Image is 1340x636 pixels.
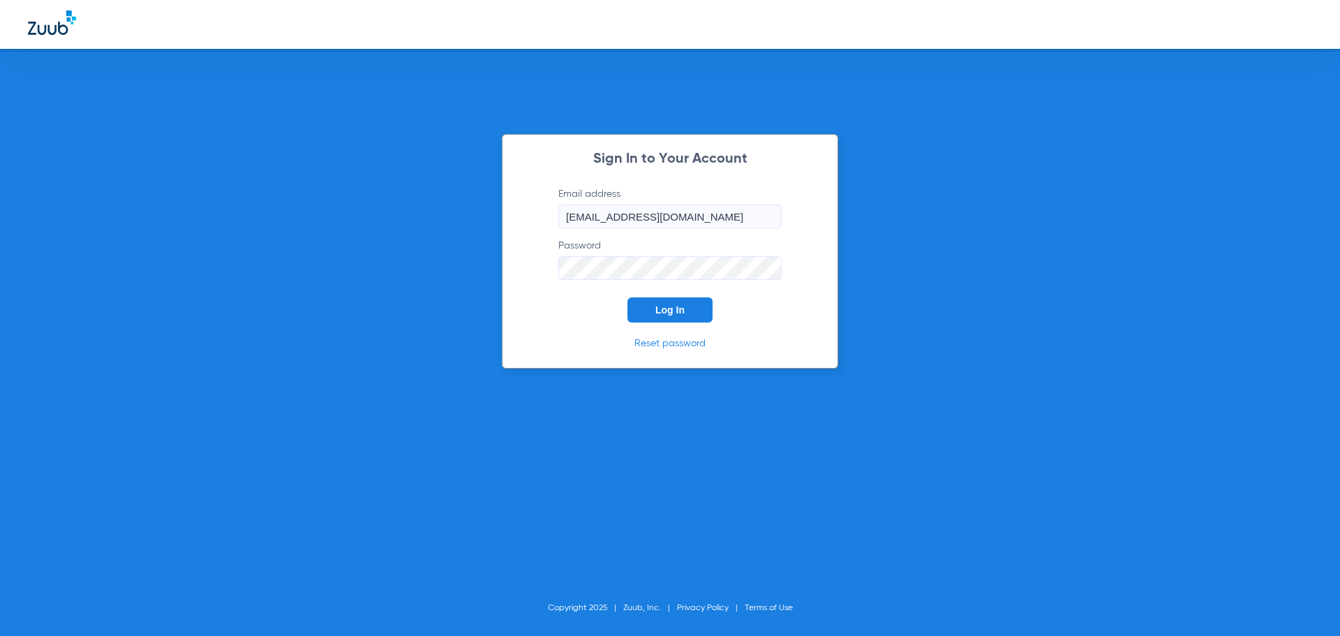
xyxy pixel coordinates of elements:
[634,339,706,348] a: Reset password
[558,256,782,280] input: Password
[548,601,623,615] li: Copyright 2025
[655,304,685,316] span: Log In
[627,297,713,323] button: Log In
[537,152,803,166] h2: Sign In to Your Account
[558,239,782,280] label: Password
[558,187,782,228] label: Email address
[28,10,76,35] img: Zuub Logo
[677,604,729,612] a: Privacy Policy
[558,205,782,228] input: Email address
[745,604,793,612] a: Terms of Use
[623,601,677,615] li: Zuub, Inc.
